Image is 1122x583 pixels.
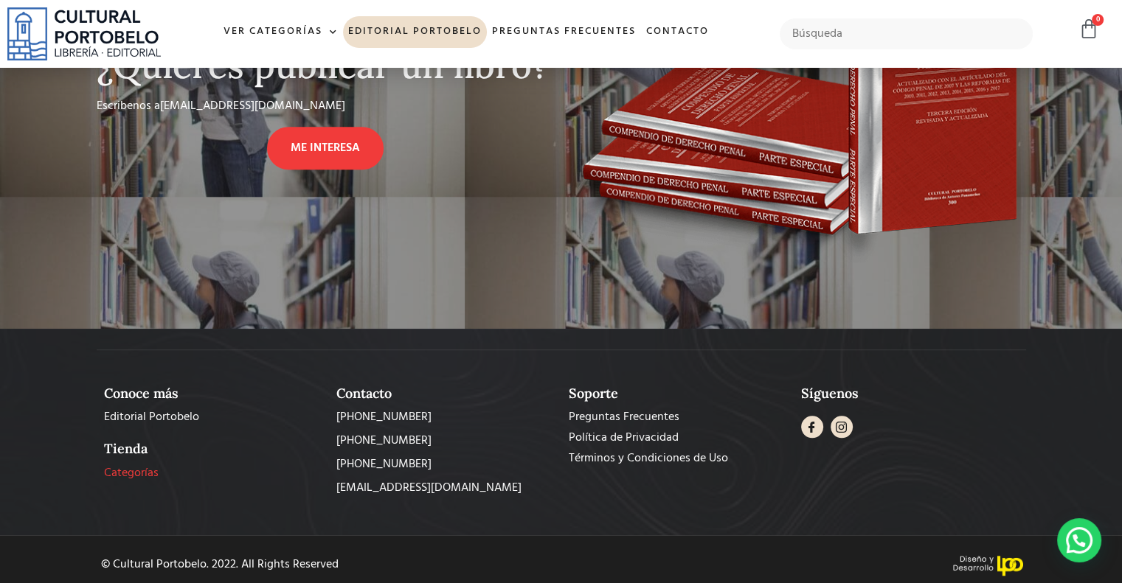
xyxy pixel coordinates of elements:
span: [EMAIL_ADDRESS][DOMAIN_NAME] [336,479,522,497]
a: Contacto [641,16,714,48]
h2: Síguenos [801,385,1019,402]
span: Política de Privacidad [569,429,679,447]
a: [PHONE_NUMBER] [336,432,554,450]
a: [PHONE_NUMBER] [336,455,554,473]
a: Preguntas frecuentes [487,16,641,48]
a: Preguntas Frecuentes [569,408,786,426]
a: Categorías [104,464,322,482]
div: Escribenos a [97,97,539,127]
a: [EMAIL_ADDRESS][DOMAIN_NAME] [160,97,345,116]
span: Categorías [104,464,159,482]
a: Términos y Condiciones de Uso [569,450,786,467]
span: Editorial Portobelo [104,408,199,426]
span: Preguntas Frecuentes [569,408,679,426]
h2: ¿Quieres publicar un libro? [97,46,554,85]
div: © Cultural Portobelo. 2022. All Rights Reserved [101,559,550,570]
h2: Conoce más [104,385,322,402]
a: Ver Categorías [218,16,343,48]
a: Editorial Portobelo [343,16,487,48]
a: Política de Privacidad [569,429,786,447]
span: [PHONE_NUMBER] [336,408,432,426]
span: Términos y Condiciones de Uso [569,450,728,467]
h2: Soporte [569,385,786,402]
input: Búsqueda [780,18,1033,49]
span: 0 [1092,14,1104,26]
h2: Contacto [336,385,554,402]
h2: Tienda [104,441,322,457]
span: [PHONE_NUMBER] [336,455,432,473]
a: 0 [1078,18,1099,40]
span: [PHONE_NUMBER] [336,432,432,450]
a: [PHONE_NUMBER] [336,408,554,426]
a: [EMAIL_ADDRESS][DOMAIN_NAME] [336,479,554,497]
span: ME INTERESA [291,139,360,157]
a: ME INTERESA [267,127,384,170]
a: Editorial Portobelo [104,408,322,426]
